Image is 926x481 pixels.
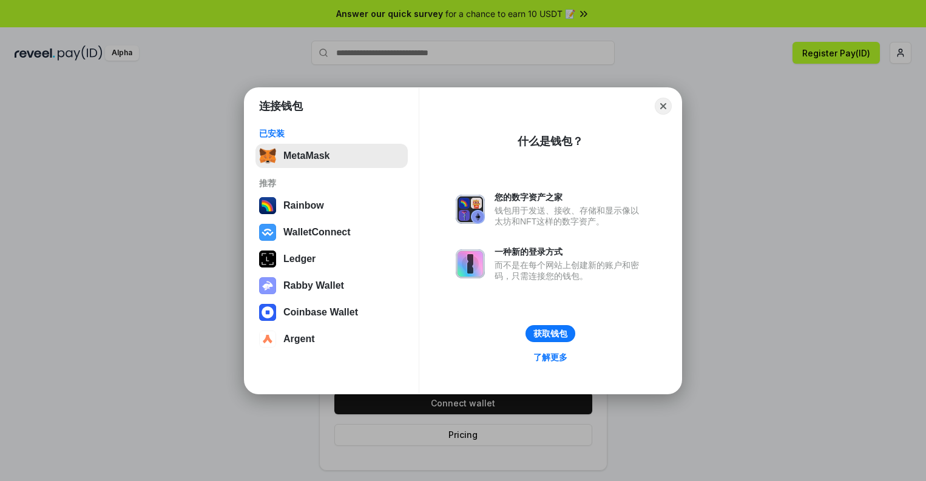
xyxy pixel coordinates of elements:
img: svg+xml,%3Csvg%20width%3D%22120%22%20height%3D%22120%22%20viewBox%3D%220%200%20120%20120%22%20fil... [259,197,276,214]
div: 获取钱包 [533,328,567,339]
div: 已安装 [259,128,404,139]
div: Rabby Wallet [283,280,344,291]
div: Rainbow [283,200,324,211]
div: 了解更多 [533,352,567,363]
button: MetaMask [255,144,408,168]
button: 获取钱包 [526,325,575,342]
div: WalletConnect [283,227,351,238]
button: Rabby Wallet [255,274,408,298]
button: Coinbase Wallet [255,300,408,325]
div: Ledger [283,254,316,264]
button: WalletConnect [255,220,408,244]
img: svg+xml,%3Csvg%20xmlns%3D%22http%3A%2F%2Fwww.w3.org%2F2000%2Fsvg%22%20fill%3D%22none%22%20viewBox... [259,277,276,294]
div: 您的数字资产之家 [495,192,645,203]
div: Coinbase Wallet [283,307,358,318]
button: Argent [255,327,408,351]
img: svg+xml,%3Csvg%20width%3D%2228%22%20height%3D%2228%22%20viewBox%3D%220%200%2028%2028%22%20fill%3D... [259,224,276,241]
button: Rainbow [255,193,408,218]
button: Close [655,98,672,115]
div: 而不是在每个网站上创建新的账户和密码，只需连接您的钱包。 [495,260,645,281]
img: svg+xml,%3Csvg%20xmlns%3D%22http%3A%2F%2Fwww.w3.org%2F2000%2Fsvg%22%20width%3D%2228%22%20height%3... [259,251,276,267]
h1: 连接钱包 [259,99,303,113]
img: svg+xml,%3Csvg%20fill%3D%22none%22%20height%3D%2233%22%20viewBox%3D%220%200%2035%2033%22%20width%... [259,147,276,164]
button: Ledger [255,247,408,271]
div: 什么是钱包？ [518,134,583,149]
img: svg+xml,%3Csvg%20width%3D%2228%22%20height%3D%2228%22%20viewBox%3D%220%200%2028%2028%22%20fill%3D... [259,304,276,321]
img: svg+xml,%3Csvg%20xmlns%3D%22http%3A%2F%2Fwww.w3.org%2F2000%2Fsvg%22%20fill%3D%22none%22%20viewBox... [456,195,485,224]
div: MetaMask [283,150,330,161]
div: 推荐 [259,178,404,189]
a: 了解更多 [526,349,575,365]
img: svg+xml,%3Csvg%20width%3D%2228%22%20height%3D%2228%22%20viewBox%3D%220%200%2028%2028%22%20fill%3D... [259,331,276,348]
div: 钱包用于发送、接收、存储和显示像以太坊和NFT这样的数字资产。 [495,205,645,227]
div: Argent [283,334,315,345]
img: svg+xml,%3Csvg%20xmlns%3D%22http%3A%2F%2Fwww.w3.org%2F2000%2Fsvg%22%20fill%3D%22none%22%20viewBox... [456,249,485,278]
div: 一种新的登录方式 [495,246,645,257]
